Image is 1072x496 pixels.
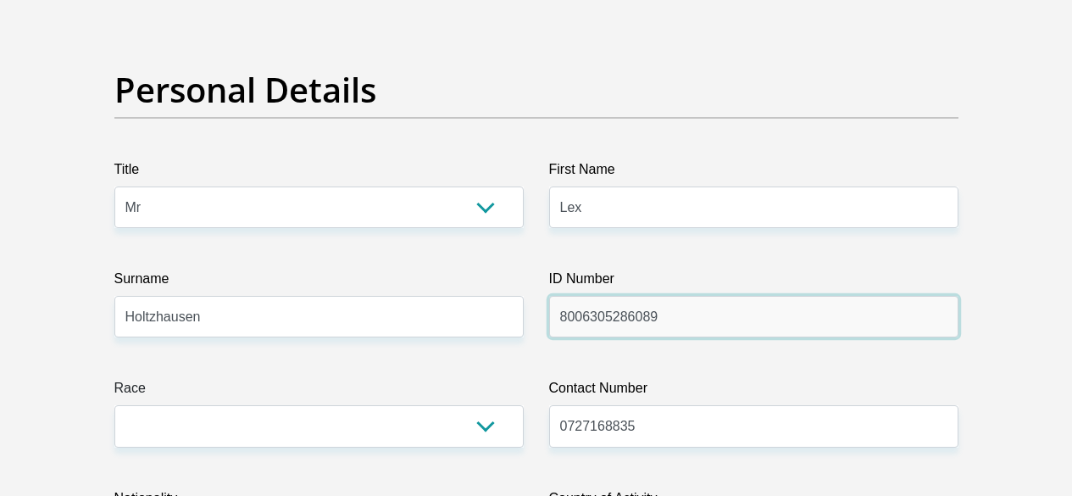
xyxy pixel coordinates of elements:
label: Race [114,378,524,405]
label: Title [114,159,524,187]
input: ID Number [549,296,958,337]
label: First Name [549,159,958,187]
label: ID Number [549,269,958,296]
label: Contact Number [549,378,958,405]
h2: Personal Details [114,70,958,110]
input: First Name [549,187,958,228]
input: Surname [114,296,524,337]
label: Surname [114,269,524,296]
input: Contact Number [549,405,958,447]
